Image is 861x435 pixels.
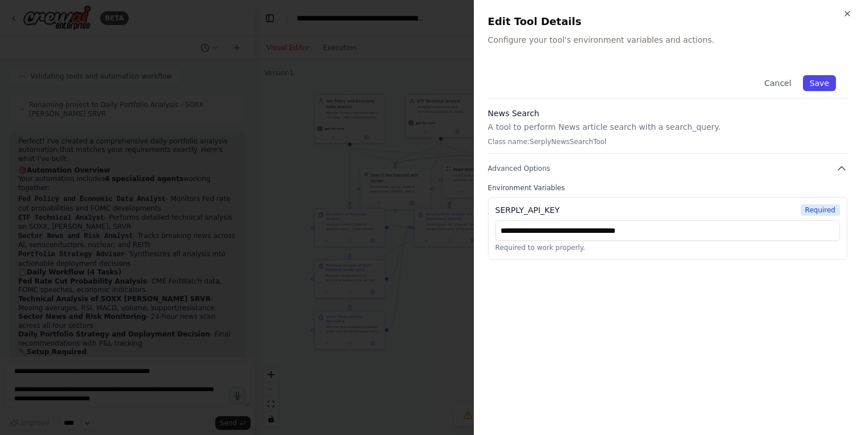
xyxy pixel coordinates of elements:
[488,121,847,133] p: A tool to perform News article search with a search_query.
[488,163,847,174] button: Advanced Options
[488,183,847,192] label: Environment Variables
[495,243,840,252] p: Required to work properly.
[488,34,847,46] p: Configure your tool's environment variables and actions.
[757,75,798,91] button: Cancel
[488,14,847,30] h2: Edit Tool Details
[495,204,560,216] div: SERPLY_API_KEY
[488,137,847,146] p: Class name: SerplyNewsSearchTool
[801,204,840,216] span: Required
[803,75,836,91] button: Save
[488,164,550,173] span: Advanced Options
[488,108,847,119] h3: News Search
